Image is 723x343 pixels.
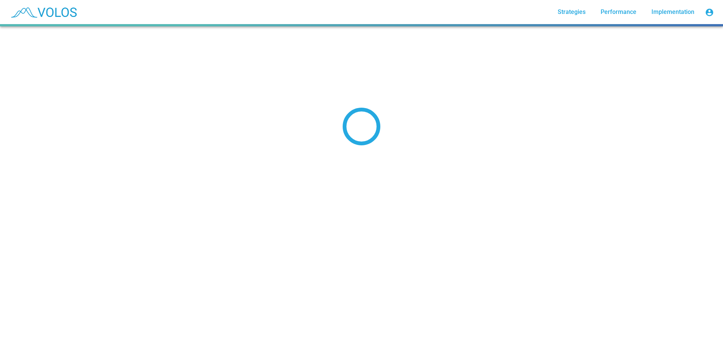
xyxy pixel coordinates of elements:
[651,8,694,15] span: Implementation
[595,5,642,19] a: Performance
[601,8,636,15] span: Performance
[552,5,592,19] a: Strategies
[6,3,81,21] img: blue_transparent.png
[645,5,700,19] a: Implementation
[558,8,586,15] span: Strategies
[705,8,714,17] mat-icon: account_circle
